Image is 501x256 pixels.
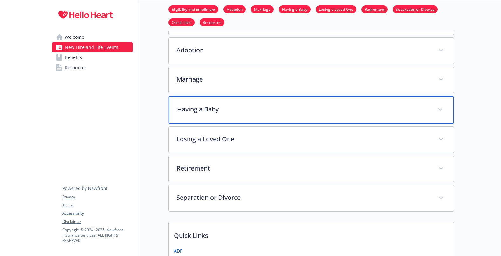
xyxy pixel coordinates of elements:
[361,6,388,12] a: Retirement
[65,52,82,63] span: Benefits
[393,6,438,12] a: Separation or Divorce
[62,194,132,200] a: Privacy
[251,6,274,12] a: Marriage
[176,193,431,202] p: Separation or Divorce
[176,164,431,173] p: Retirement
[168,19,195,25] a: Quick Links
[65,32,84,42] span: Welcome
[62,211,132,216] a: Accessibility
[177,104,430,114] p: Having a Baby
[169,222,454,246] p: Quick Links
[169,156,454,182] div: Retirement
[169,185,454,211] div: Separation or Divorce
[200,19,224,25] a: Resources
[52,42,133,52] a: New Hire and Life Events
[223,6,246,12] a: Adoption
[52,63,133,73] a: Resources
[176,75,431,84] p: Marriage
[65,63,87,73] span: Resources
[174,247,182,254] a: ADP
[169,67,454,93] div: Marriage
[279,6,311,12] a: Having a Baby
[62,202,132,208] a: Terms
[169,38,454,64] div: Adoption
[316,6,356,12] a: Losing a Loved One
[176,45,431,55] p: Adoption
[168,6,218,12] a: Eligibility and Enrollment
[176,134,431,144] p: Losing a Loved One
[52,52,133,63] a: Benefits
[52,32,133,42] a: Welcome
[169,96,454,124] div: Having a Baby
[62,219,132,225] a: Disclaimer
[169,127,454,153] div: Losing a Loved One
[65,42,118,52] span: New Hire and Life Events
[62,227,132,243] p: Copyright © 2024 - 2025 , Newfront Insurance Services, ALL RIGHTS RESERVED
